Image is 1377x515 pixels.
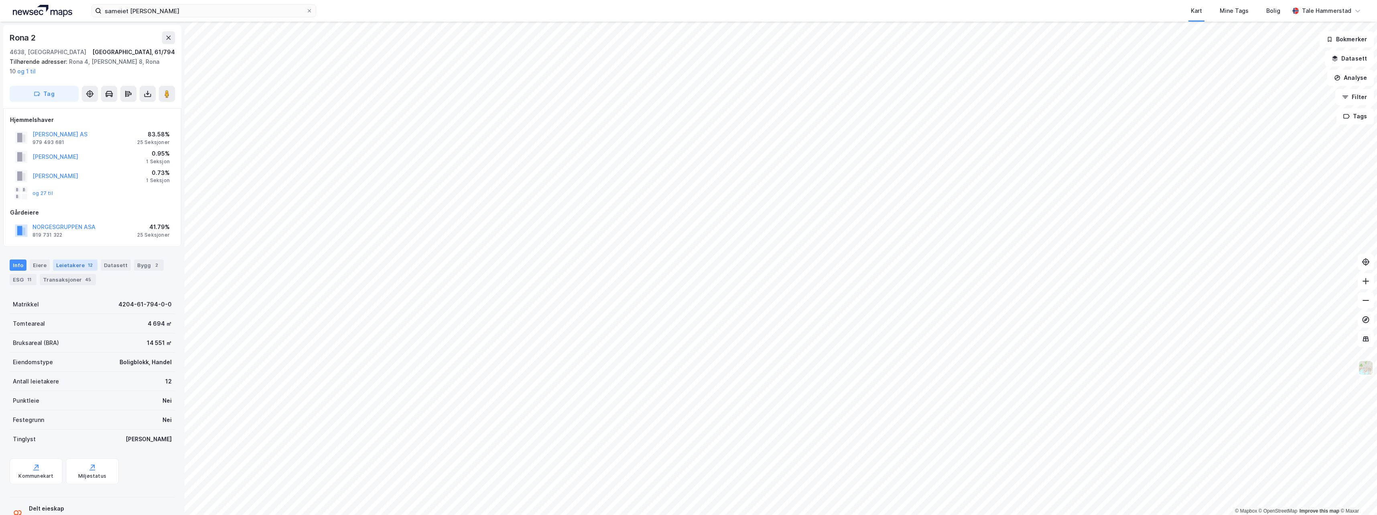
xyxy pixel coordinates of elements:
[1337,476,1377,515] iframe: Chat Widget
[32,232,62,238] div: 819 731 322
[137,139,170,146] div: 25 Seksjoner
[1266,6,1280,16] div: Bolig
[1358,360,1373,375] img: Z
[1191,6,1202,16] div: Kart
[1235,508,1257,514] a: Mapbox
[146,177,170,184] div: 1 Seksjon
[10,274,37,285] div: ESG
[1337,476,1377,515] div: Kontrollprogram for chat
[78,473,106,479] div: Miljøstatus
[1327,70,1374,86] button: Analyse
[137,130,170,139] div: 83.58%
[165,377,172,386] div: 12
[1325,51,1374,67] button: Datasett
[18,473,53,479] div: Kommunekart
[147,338,172,348] div: 14 551 ㎡
[10,115,175,125] div: Hjemmelshaver
[137,232,170,238] div: 25 Seksjoner
[146,158,170,165] div: 1 Seksjon
[1336,108,1374,124] button: Tags
[162,396,172,406] div: Nei
[53,260,97,271] div: Leietakere
[1220,6,1249,16] div: Mine Tags
[13,377,59,386] div: Antall leietakere
[13,300,39,309] div: Matrikkel
[101,260,131,271] div: Datasett
[10,58,69,65] span: Tilhørende adresser:
[32,139,64,146] div: 979 493 681
[13,5,72,17] img: logo.a4113a55bc3d86da70a041830d287a7e.svg
[13,338,59,348] div: Bruksareal (BRA)
[1259,508,1298,514] a: OpenStreetMap
[13,357,53,367] div: Eiendomstype
[162,415,172,425] div: Nei
[13,434,36,444] div: Tinglyst
[40,274,96,285] div: Transaksjoner
[86,261,94,269] div: 12
[10,31,37,44] div: Rona 2
[152,261,160,269] div: 2
[13,396,39,406] div: Punktleie
[118,300,172,309] div: 4204-61-794-0-0
[137,222,170,232] div: 41.79%
[126,434,172,444] div: [PERSON_NAME]
[10,260,26,271] div: Info
[10,47,86,57] div: 4638, [GEOGRAPHIC_DATA]
[30,260,50,271] div: Eiere
[10,208,175,217] div: Gårdeiere
[102,5,306,17] input: Søk på adresse, matrikkel, gårdeiere, leietakere eller personer
[134,260,164,271] div: Bygg
[1300,508,1339,514] a: Improve this map
[120,357,172,367] div: Boligblokk, Handel
[10,86,79,102] button: Tag
[13,415,44,425] div: Festegrunn
[1302,6,1351,16] div: Tale Hammerstad
[148,319,172,328] div: 4 694 ㎡
[83,276,93,284] div: 45
[13,319,45,328] div: Tomteareal
[1320,31,1374,47] button: Bokmerker
[146,168,170,178] div: 0.73%
[92,47,175,57] div: [GEOGRAPHIC_DATA], 61/794
[29,504,134,513] div: Delt eieskap
[25,276,33,284] div: 11
[1335,89,1374,105] button: Filter
[10,57,169,76] div: Rona 4, [PERSON_NAME] 8, Rona 10
[146,149,170,158] div: 0.95%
